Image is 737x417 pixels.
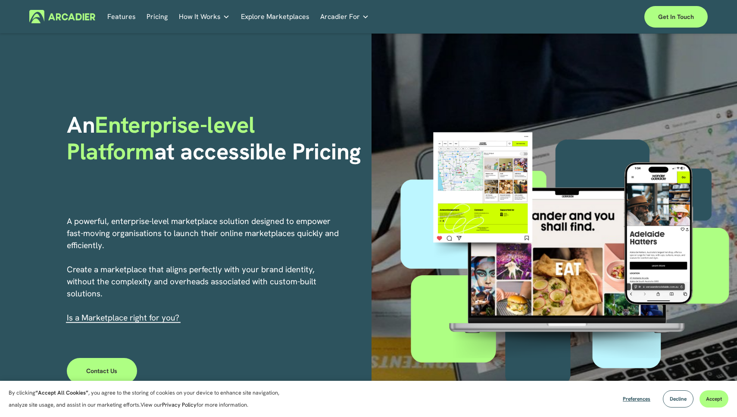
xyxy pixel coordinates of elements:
[623,395,650,402] span: Preferences
[700,390,728,408] button: Accept
[147,10,168,23] a: Pricing
[241,10,309,23] a: Explore Marketplaces
[67,215,340,324] p: A powerful, enterprise-level marketplace solution designed to empower fast-moving organisations t...
[69,312,179,323] a: s a Marketplace right for you?
[320,11,360,23] span: Arcadier For
[67,358,137,384] a: Contact Us
[29,10,95,23] img: Arcadier
[67,312,179,323] span: I
[67,110,261,166] span: Enterprise-level Platform
[9,387,289,411] p: By clicking , you agree to the storing of cookies on your device to enhance site navigation, anal...
[616,390,657,408] button: Preferences
[162,401,197,408] a: Privacy Policy
[67,112,365,165] h1: An at accessible Pricing
[706,395,722,402] span: Accept
[107,10,136,23] a: Features
[320,10,369,23] a: folder dropdown
[179,10,230,23] a: folder dropdown
[179,11,221,23] span: How It Works
[663,390,693,408] button: Decline
[644,6,708,28] a: Get in touch
[35,389,88,396] strong: “Accept All Cookies”
[670,395,687,402] span: Decline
